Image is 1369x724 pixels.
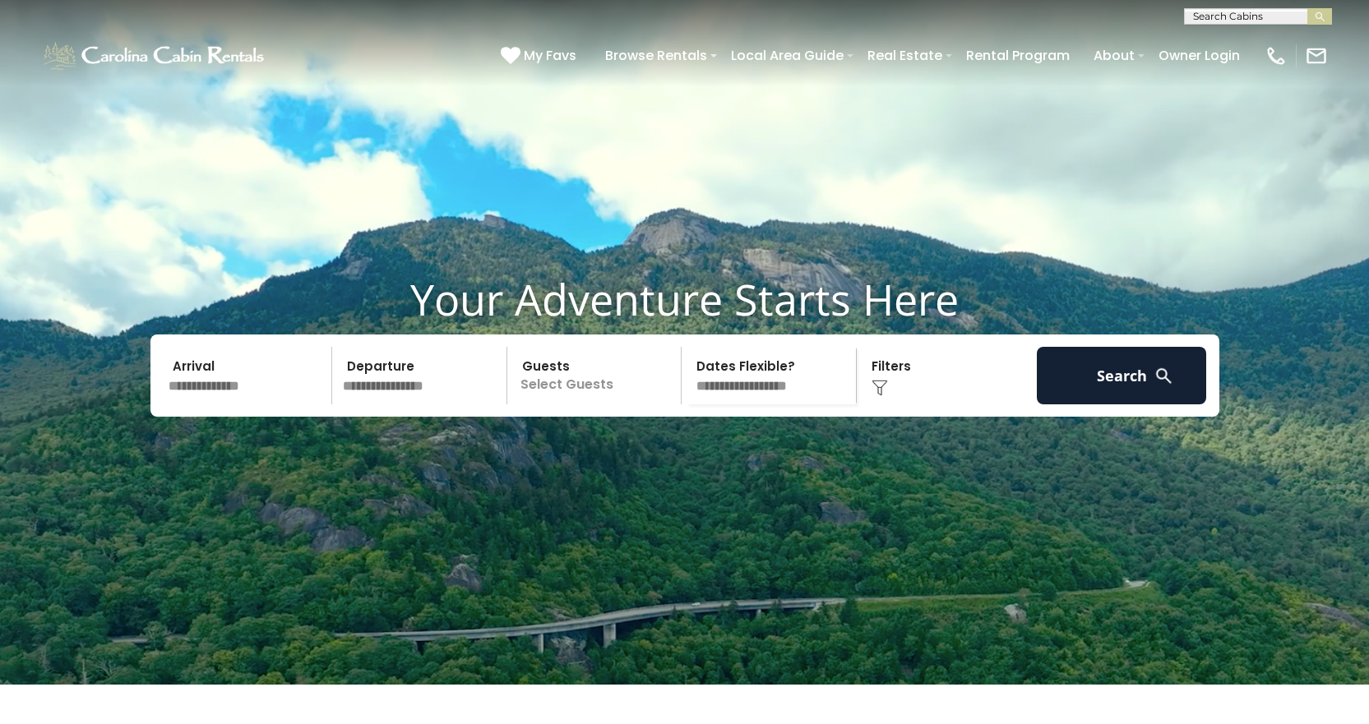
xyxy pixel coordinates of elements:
a: Real Estate [859,41,950,70]
h1: Your Adventure Starts Here [12,274,1357,325]
a: My Favs [501,45,580,67]
a: About [1085,41,1143,70]
span: My Favs [524,45,576,66]
img: filter--v1.png [872,380,888,396]
img: White-1-1-2.png [41,39,269,72]
a: Local Area Guide [723,41,852,70]
a: Rental Program [958,41,1078,70]
img: search-regular-white.png [1154,366,1174,386]
a: Browse Rentals [597,41,715,70]
a: Owner Login [1150,41,1248,70]
img: mail-regular-white.png [1305,44,1328,67]
img: phone-regular-white.png [1265,44,1288,67]
button: Search [1037,347,1207,404]
p: Select Guests [512,347,682,404]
